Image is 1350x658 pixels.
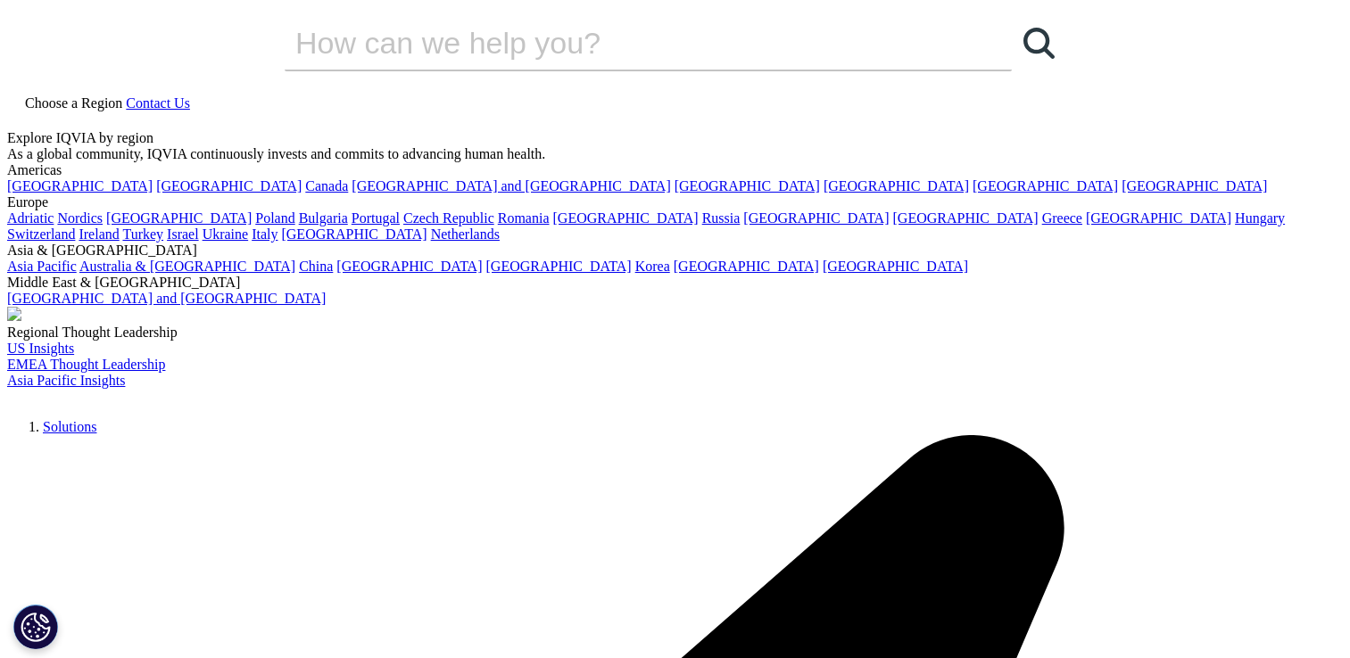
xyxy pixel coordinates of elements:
[893,210,1039,226] a: [GEOGRAPHIC_DATA]
[674,259,819,274] a: [GEOGRAPHIC_DATA]
[7,275,1343,291] div: Middle East & [GEOGRAPHIC_DATA]
[431,226,500,242] a: Netherlands
[973,178,1118,193] a: [GEOGRAPHIC_DATA]
[7,373,125,388] a: Asia Pacific Insights
[7,226,75,242] a: Switzerland
[486,259,632,274] a: [GEOGRAPHIC_DATA]
[57,210,103,226] a: Nordics
[122,226,163,242] a: Turkey
[285,16,961,70] input: Search
[1012,16,1065,70] a: Search
[79,259,295,274] a: Australia & [GEOGRAPHIC_DATA]
[156,178,302,193] a: [GEOGRAPHIC_DATA]
[1042,210,1082,226] a: Greece
[7,130,1343,146] div: Explore IQVIA by region
[126,95,190,111] a: Contact Us
[299,259,333,274] a: China
[7,341,74,356] a: US Insights
[403,210,494,226] a: Czech Republic
[743,210,889,226] a: [GEOGRAPHIC_DATA]
[1023,28,1055,59] svg: Search
[7,259,77,274] a: Asia Pacific
[352,178,670,193] a: [GEOGRAPHIC_DATA] and [GEOGRAPHIC_DATA]
[7,325,1343,341] div: Regional Thought Leadership
[7,162,1343,178] div: Americas
[7,243,1343,259] div: Asia & [GEOGRAPHIC_DATA]
[7,357,165,372] a: EMEA Thought Leadership
[823,259,968,274] a: [GEOGRAPHIC_DATA]
[1122,178,1267,193] a: [GEOGRAPHIC_DATA]
[299,210,348,226] a: Bulgaria
[7,291,326,306] a: [GEOGRAPHIC_DATA] and [GEOGRAPHIC_DATA]
[7,178,153,193] a: [GEOGRAPHIC_DATA]
[824,178,969,193] a: [GEOGRAPHIC_DATA]
[167,226,199,242] a: Israel
[305,178,348,193] a: Canada
[352,210,400,226] a: Portugal
[43,419,96,434] a: Solutions
[635,259,670,274] a: Korea
[336,259,482,274] a: [GEOGRAPHIC_DATA]
[281,226,427,242] a: [GEOGRAPHIC_DATA]
[675,178,820,193] a: [GEOGRAPHIC_DATA]
[13,605,58,649] button: Cookies Settings
[106,210,252,226] a: [GEOGRAPHIC_DATA]
[7,210,54,226] a: Adriatic
[7,146,1343,162] div: As a global community, IQVIA continuously invests and commits to advancing human health.
[1235,210,1285,226] a: Hungary
[7,307,21,321] img: 2093_analyzing-data-using-big-screen-display-and-laptop.png
[25,95,122,111] span: Choose a Region
[255,210,294,226] a: Poland
[252,226,277,242] a: Italy
[1086,210,1231,226] a: [GEOGRAPHIC_DATA]
[553,210,699,226] a: [GEOGRAPHIC_DATA]
[702,210,741,226] a: Russia
[79,226,119,242] a: Ireland
[7,194,1343,210] div: Europe
[498,210,550,226] a: Romania
[203,226,249,242] a: Ukraine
